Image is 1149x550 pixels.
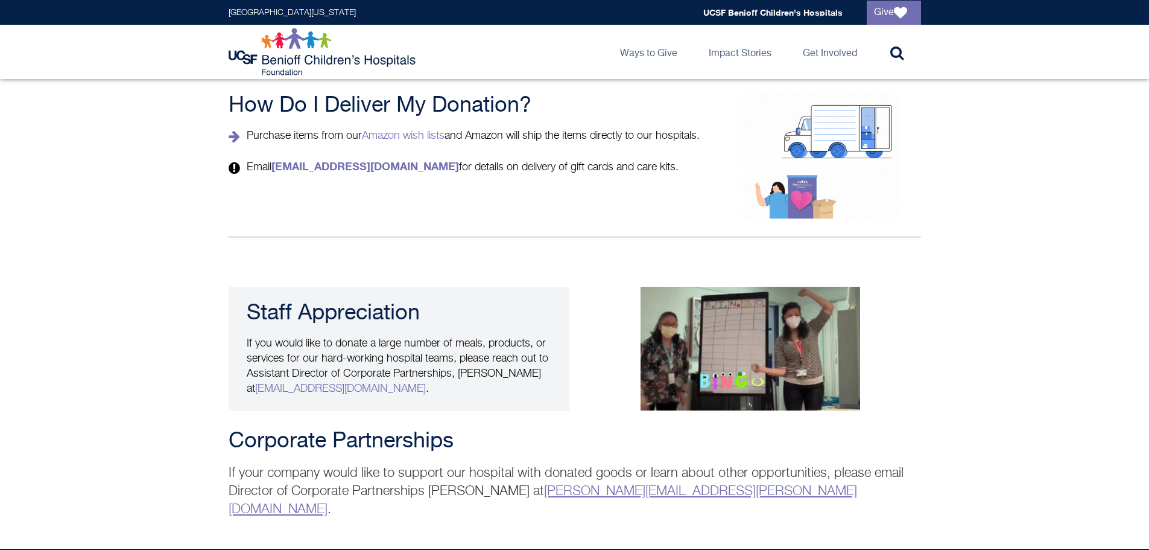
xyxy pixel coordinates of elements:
a: Amazon wish lists [362,130,445,141]
a: [EMAIL_ADDRESS][DOMAIN_NAME] [255,383,426,394]
p: If you would like to donate a large number of meals, products, or services for our hard-working h... [247,336,551,397]
a: Ways to Give [610,25,687,79]
img: Child life team [641,287,860,411]
img: Logo for UCSF Benioff Children's Hospitals Foundation [229,28,419,76]
a: [EMAIL_ADDRESS][DOMAIN_NAME] [271,159,459,173]
a: Give [867,1,921,25]
a: Get Involved [793,25,867,79]
h2: Corporate Partnerships [229,429,921,453]
p: Purchase items from our and Amazon will ship the items directly to our hospitals. [229,129,710,144]
a: Impact Stories [699,25,781,79]
a: [GEOGRAPHIC_DATA][US_STATE] [229,8,356,17]
p: If your company would like to support our hospital with donated goods or learn about other opport... [229,464,921,519]
img: How do I deliver my donations? [742,94,899,219]
a: UCSF Benioff Children's Hospitals [703,7,843,18]
h2: How Do I Deliver My Donation? [229,94,710,118]
h3: Staff Appreciation [247,301,551,325]
p: Email for details on delivery of gift cards and care kits. [229,159,710,175]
